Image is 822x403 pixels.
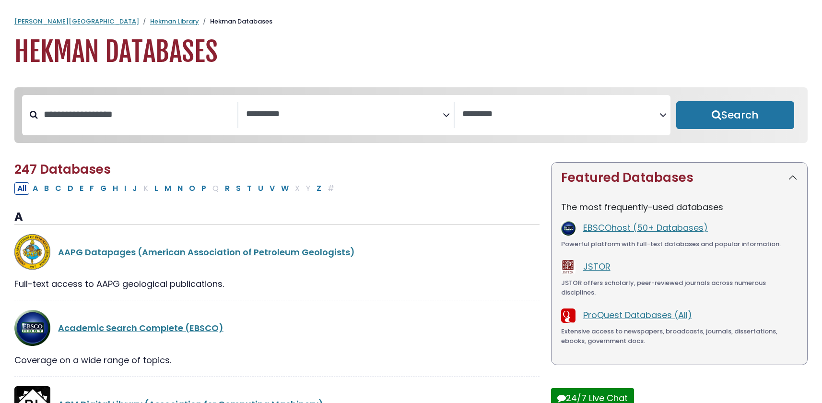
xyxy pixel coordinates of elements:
a: AAPG Datapages (American Association of Petroleum Geologists) [58,246,355,258]
a: [PERSON_NAME][GEOGRAPHIC_DATA] [14,17,139,26]
a: Academic Search Complete (EBSCO) [58,322,223,334]
a: JSTOR [583,261,611,273]
button: Filter Results P [199,182,209,195]
button: Filter Results L [152,182,161,195]
p: The most frequently-used databases [561,201,798,213]
li: Hekman Databases [199,17,272,26]
button: Filter Results E [77,182,86,195]
h3: A [14,210,540,225]
input: Search database by title or keyword [38,107,237,122]
button: Filter Results B [41,182,52,195]
div: Coverage on a wide range of topics. [14,354,540,367]
a: Hekman Library [150,17,199,26]
button: Filter Results M [162,182,174,195]
button: Filter Results W [278,182,292,195]
button: Filter Results U [255,182,266,195]
textarea: Search [462,109,659,119]
button: Filter Results A [30,182,41,195]
nav: Search filters [14,87,808,143]
button: Filter Results O [186,182,198,195]
button: Filter Results N [175,182,186,195]
span: 247 Databases [14,161,111,178]
h1: Hekman Databases [14,36,808,68]
button: Filter Results C [52,182,64,195]
nav: breadcrumb [14,17,808,26]
button: Filter Results J [129,182,140,195]
div: Full-text access to AAPG geological publications. [14,277,540,290]
button: Featured Databases [552,163,807,193]
div: Extensive access to newspapers, broadcasts, journals, dissertations, ebooks, government docs. [561,327,798,345]
button: Submit for Search Results [676,101,794,129]
button: Filter Results H [110,182,121,195]
div: Alpha-list to filter by first letter of database name [14,182,338,194]
div: Powerful platform with full-text databases and popular information. [561,239,798,249]
button: Filter Results G [97,182,109,195]
a: ProQuest Databases (All) [583,309,692,321]
button: All [14,182,29,195]
button: Filter Results D [65,182,76,195]
button: Filter Results I [121,182,129,195]
a: EBSCOhost (50+ Databases) [583,222,708,234]
button: Filter Results T [244,182,255,195]
button: Filter Results S [233,182,244,195]
div: JSTOR offers scholarly, peer-reviewed journals across numerous disciplines. [561,278,798,297]
textarea: Search [246,109,443,119]
button: Filter Results Z [314,182,324,195]
button: Filter Results R [222,182,233,195]
button: Filter Results F [87,182,97,195]
button: Filter Results V [267,182,278,195]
